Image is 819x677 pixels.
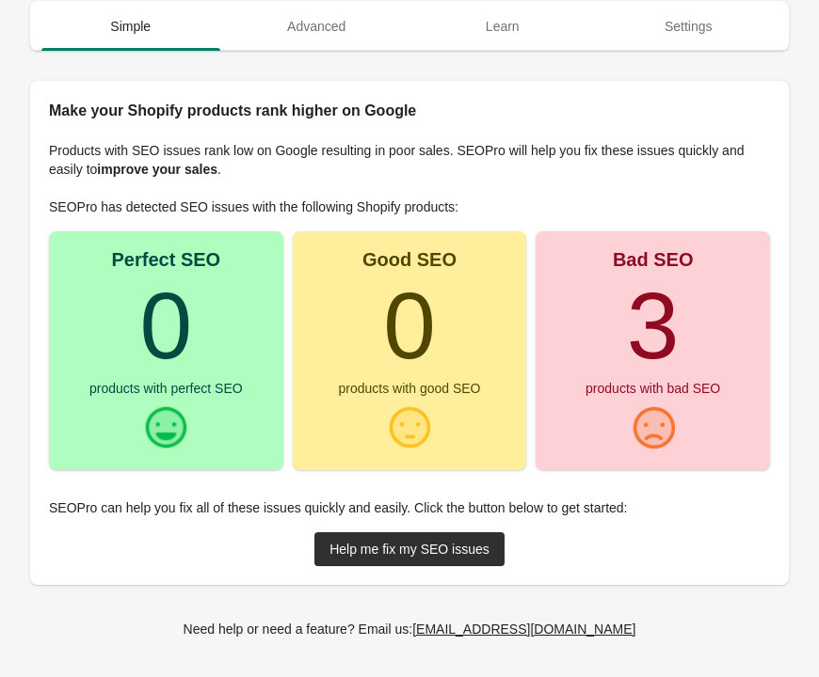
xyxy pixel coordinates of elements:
span: Simple [41,9,220,43]
div: Perfect SEO [112,250,221,269]
div: Good SEO [362,250,457,269]
p: Products with SEO issues rank low on Google resulting in poor sales. SEOPro will help you fix the... [49,141,770,179]
button: Settings [596,2,782,51]
div: Need help or need a feature? Email us: [184,619,636,639]
div: Help me fix my SEO issues [329,542,490,557]
span: Learn [413,9,592,43]
turbo-frame: 3 [627,273,680,378]
a: [EMAIL_ADDRESS][DOMAIN_NAME] [405,612,643,646]
button: Advanced [224,2,410,51]
b: improve your sales [97,162,217,177]
p: SEOPro has detected SEO issues with the following Shopify products: [49,197,770,216]
div: [EMAIL_ADDRESS][DOMAIN_NAME] [412,622,635,637]
button: Learn [409,2,596,51]
a: Help me fix my SEO issues [314,532,505,566]
span: Settings [600,9,779,43]
p: SEOPro can help you fix all of these issues quickly and easily. Click the button below to get sta... [49,498,770,517]
div: Bad SEO [613,250,694,269]
turbo-frame: 0 [383,273,436,378]
div: products with good SEO [339,382,481,395]
span: Advanced [228,9,407,43]
button: Simple [38,2,224,51]
turbo-frame: 0 [140,273,193,378]
h2: Make your Shopify products rank higher on Google [49,100,770,122]
div: products with bad SEO [586,382,720,395]
div: products with perfect SEO [89,382,243,395]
